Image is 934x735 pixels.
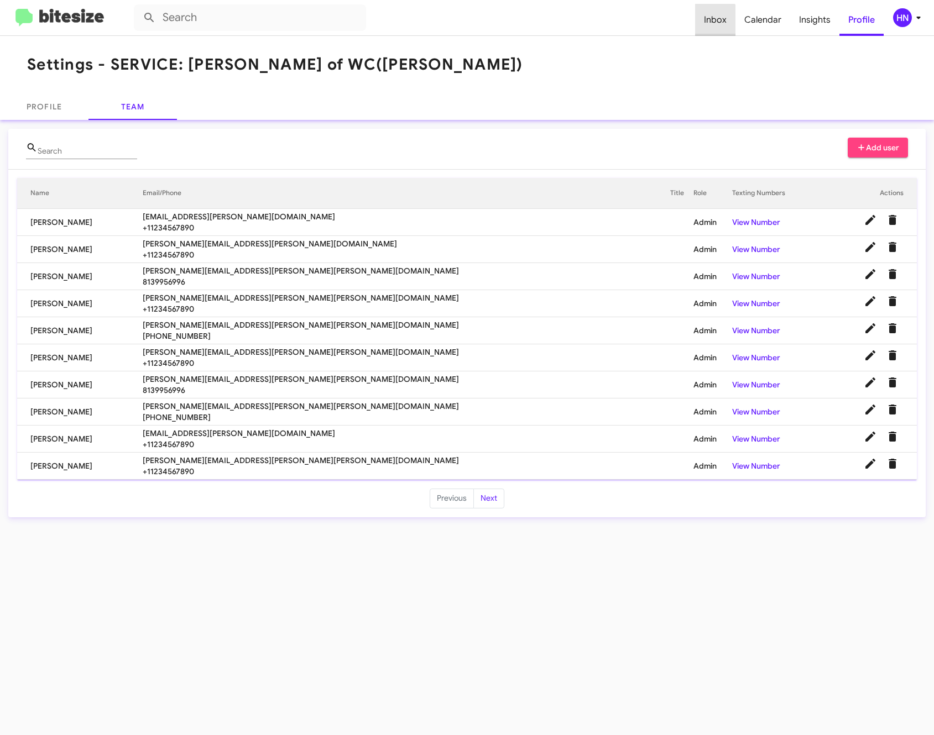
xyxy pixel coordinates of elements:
[17,209,143,236] td: [PERSON_NAME]
[884,8,922,27] button: HN
[732,271,780,281] a: View Number
[735,4,790,36] a: Calendar
[881,398,904,421] button: Delete User
[143,330,671,342] span: [PHONE_NUMBER]
[695,4,735,36] a: Inbox
[17,290,143,317] td: [PERSON_NAME]
[143,385,671,396] span: 8139956996
[881,263,904,285] button: Delete User
[17,236,143,263] td: [PERSON_NAME]
[670,178,693,209] th: Title
[143,238,671,249] span: [PERSON_NAME][EMAIL_ADDRESS][PERSON_NAME][DOMAIN_NAME]
[732,178,821,209] th: Texting Numbers
[732,461,780,471] a: View Number
[693,344,732,371] td: Admin
[848,138,909,158] button: Add user
[17,426,143,453] td: [PERSON_NAME]
[143,347,671,358] span: [PERSON_NAME][EMAIL_ADDRESS][PERSON_NAME][PERSON_NAME][DOMAIN_NAME]
[732,326,780,335] a: View Number
[839,4,884,36] a: Profile
[881,209,904,231] button: Delete User
[881,290,904,312] button: Delete User
[38,147,137,156] input: Name or Email
[732,244,780,254] a: View Number
[143,428,671,439] span: [EMAIL_ADDRESS][PERSON_NAME][DOMAIN_NAME]
[17,398,143,426] td: [PERSON_NAME]
[693,178,732,209] th: Role
[143,439,671,450] span: +11234567890
[732,380,780,390] a: View Number
[732,298,780,308] a: View Number
[143,178,671,209] th: Email/Phone
[881,453,904,475] button: Delete User
[17,263,143,290] td: [PERSON_NAME]
[857,138,900,158] span: Add user
[143,222,671,233] span: +11234567890
[17,453,143,480] td: [PERSON_NAME]
[881,236,904,258] button: Delete User
[732,353,780,363] a: View Number
[17,344,143,371] td: [PERSON_NAME]
[693,290,732,317] td: Admin
[143,292,671,303] span: [PERSON_NAME][EMAIL_ADDRESS][PERSON_NAME][PERSON_NAME][DOMAIN_NAME]
[881,317,904,339] button: Delete User
[143,401,671,412] span: [PERSON_NAME][EMAIL_ADDRESS][PERSON_NAME][PERSON_NAME][DOMAIN_NAME]
[143,276,671,287] span: 8139956996
[473,489,504,508] button: Next
[881,344,904,366] button: Delete User
[143,211,671,222] span: [EMAIL_ADDRESS][PERSON_NAME][DOMAIN_NAME]
[821,178,917,209] th: Actions
[881,426,904,448] button: Delete User
[693,371,732,398] td: Admin
[143,466,671,477] span: +11234567890
[143,412,671,423] span: [PHONE_NUMBER]
[88,93,177,120] a: Team
[17,178,143,209] th: Name
[143,319,671,330] span: [PERSON_NAME][EMAIL_ADDRESS][PERSON_NAME][PERSON_NAME][DOMAIN_NAME]
[693,426,732,453] td: Admin
[17,317,143,344] td: [PERSON_NAME]
[27,56,523,73] h1: Settings - SERVICE: [PERSON_NAME] of WC
[693,209,732,236] td: Admin
[790,4,839,36] a: Insights
[143,358,671,369] span: +11234567890
[732,434,780,444] a: View Number
[693,317,732,344] td: Admin
[143,249,671,260] span: +11234567890
[143,303,671,314] span: +11234567890
[376,55,523,74] span: ([PERSON_NAME])
[693,398,732,426] td: Admin
[893,8,912,27] div: HN
[143,455,671,466] span: [PERSON_NAME][EMAIL_ADDRESS][PERSON_NAME][PERSON_NAME][DOMAIN_NAME]
[732,407,780,417] a: View Number
[17,371,143,398] td: [PERSON_NAME]
[693,453,732,480] td: Admin
[693,236,732,263] td: Admin
[881,371,904,393] button: Delete User
[134,4,366,31] input: Search
[732,217,780,227] a: View Number
[143,265,671,276] span: [PERSON_NAME][EMAIL_ADDRESS][PERSON_NAME][PERSON_NAME][DOMAIN_NAME]
[693,263,732,290] td: Admin
[143,374,671,385] span: [PERSON_NAME][EMAIL_ADDRESS][PERSON_NAME][PERSON_NAME][DOMAIN_NAME]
